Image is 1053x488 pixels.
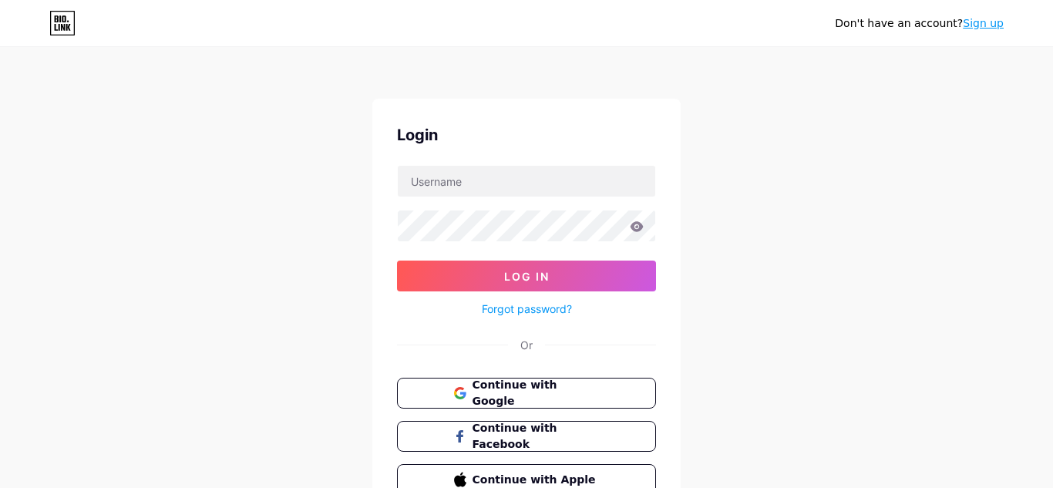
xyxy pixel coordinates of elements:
[963,17,1004,29] a: Sign up
[473,420,600,453] span: Continue with Facebook
[397,261,656,291] button: Log In
[473,377,600,409] span: Continue with Google
[398,166,655,197] input: Username
[504,270,550,283] span: Log In
[397,421,656,452] button: Continue with Facebook
[397,123,656,146] div: Login
[835,15,1004,32] div: Don't have an account?
[473,472,600,488] span: Continue with Apple
[397,378,656,409] button: Continue with Google
[482,301,572,317] a: Forgot password?
[520,337,533,353] div: Or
